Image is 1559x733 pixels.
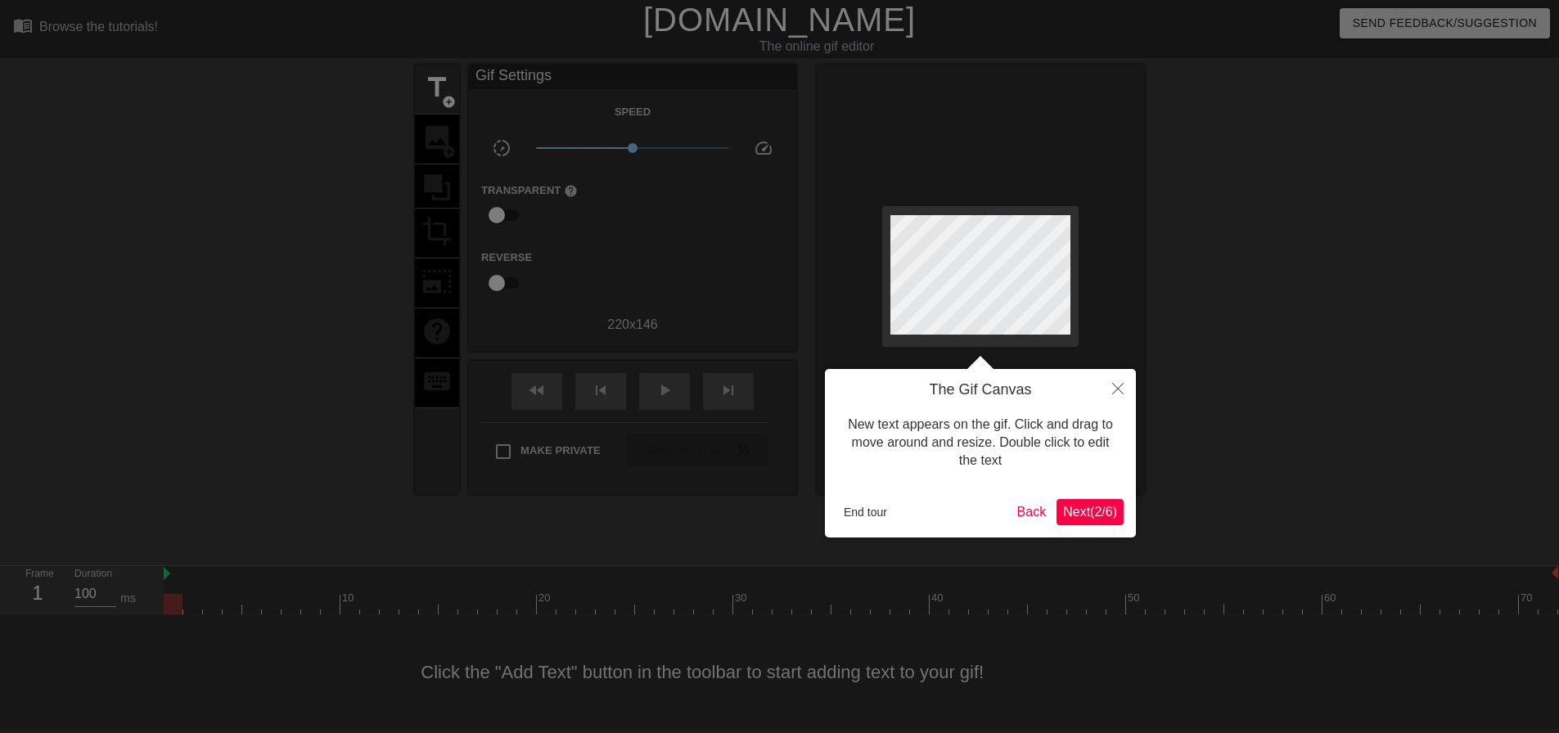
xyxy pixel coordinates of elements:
div: New text appears on the gif. Click and drag to move around and resize. Double click to edit the text [837,399,1124,487]
h4: The Gif Canvas [837,381,1124,399]
button: Next [1057,499,1124,525]
button: End tour [837,500,894,524]
button: Close [1100,369,1136,407]
button: Back [1011,499,1053,525]
span: Next ( 2 / 6 ) [1063,505,1117,519]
